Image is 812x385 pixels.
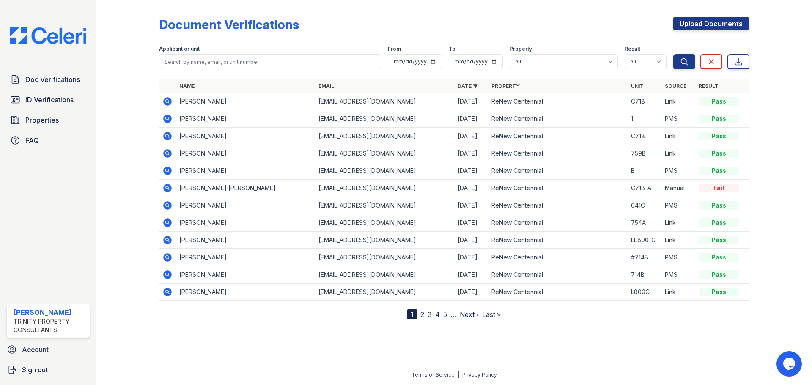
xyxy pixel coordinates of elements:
div: Pass [699,218,739,227]
div: Document Verifications [159,17,299,32]
a: Email [318,83,334,89]
td: [EMAIL_ADDRESS][DOMAIN_NAME] [315,232,454,249]
td: 1 [628,110,661,128]
div: 1 [407,309,417,319]
iframe: chat widget [776,351,804,377]
td: Link [661,128,695,145]
td: [PERSON_NAME] [176,145,315,162]
td: PMS [661,249,695,266]
label: Applicant or unit [159,46,200,52]
div: [PERSON_NAME] [14,307,86,317]
td: [DATE] [454,232,488,249]
td: [EMAIL_ADDRESS][DOMAIN_NAME] [315,145,454,162]
td: [EMAIL_ADDRESS][DOMAIN_NAME] [315,197,454,214]
img: CE_Logo_Blue-a8612792a0a2168367f1c8372b55b34899dd931a85d93a1a3d3e32e68fde9ad4.png [3,27,93,44]
td: [DATE] [454,249,488,266]
td: [DATE] [454,284,488,301]
div: Pass [699,270,739,279]
td: L800C [628,284,661,301]
td: [PERSON_NAME] [176,197,315,214]
div: Pass [699,97,739,106]
span: Account [22,344,49,355]
label: To [449,46,455,52]
span: Sign out [22,365,48,375]
div: Pass [699,288,739,296]
span: FAQ [25,135,39,145]
td: [PERSON_NAME] [PERSON_NAME] [176,180,315,197]
td: C718 [628,93,661,110]
a: Name [179,83,195,89]
td: [DATE] [454,197,488,214]
td: Link [661,232,695,249]
td: [DATE] [454,128,488,145]
div: | [458,371,459,378]
td: [EMAIL_ADDRESS][DOMAIN_NAME] [315,284,454,301]
td: [PERSON_NAME] [176,284,315,301]
td: ReNew Centennial [488,197,627,214]
a: Next › [460,310,479,319]
td: [EMAIL_ADDRESS][DOMAIN_NAME] [315,128,454,145]
td: ReNew Centennial [488,284,627,301]
td: Link [661,284,695,301]
a: Property [491,83,520,89]
td: [PERSON_NAME] [176,110,315,128]
td: 714B [628,266,661,284]
td: [PERSON_NAME] [176,93,315,110]
span: ID Verifications [25,95,74,105]
td: ReNew Centennial [488,249,627,266]
td: ReNew Centennial [488,232,627,249]
div: Pass [699,115,739,123]
td: [EMAIL_ADDRESS][DOMAIN_NAME] [315,93,454,110]
td: ReNew Centennial [488,180,627,197]
div: Pass [699,201,739,210]
td: PMS [661,162,695,180]
label: Result [625,46,640,52]
a: Date ▼ [458,83,478,89]
a: 5 [443,310,447,319]
td: [EMAIL_ADDRESS][DOMAIN_NAME] [315,162,454,180]
a: FAQ [7,132,90,149]
td: B [628,162,661,180]
td: [PERSON_NAME] [176,162,315,180]
div: Pass [699,236,739,244]
td: [PERSON_NAME] [176,214,315,232]
a: Unit [631,83,644,89]
a: Last » [482,310,501,319]
a: Properties [7,112,90,128]
td: PMS [661,266,695,284]
td: ReNew Centennial [488,162,627,180]
div: Pass [699,132,739,140]
td: 759B [628,145,661,162]
td: [DATE] [454,214,488,232]
td: Link [661,214,695,232]
a: 4 [435,310,440,319]
td: Link [661,145,695,162]
td: [EMAIL_ADDRESS][DOMAIN_NAME] [315,249,454,266]
div: Pass [699,253,739,262]
label: Property [510,46,532,52]
div: Pass [699,149,739,158]
td: [DATE] [454,180,488,197]
input: Search by name, email, or unit number [159,54,381,69]
td: C718-A [628,180,661,197]
td: ReNew Centennial [488,128,627,145]
td: [PERSON_NAME] [176,266,315,284]
td: [DATE] [454,110,488,128]
a: Upload Documents [673,17,749,30]
label: From [388,46,401,52]
td: [DATE] [454,266,488,284]
a: Source [665,83,686,89]
span: … [450,309,456,319]
div: Fail [699,184,739,192]
td: 641C [628,197,661,214]
td: Manual [661,180,695,197]
td: [DATE] [454,145,488,162]
td: PMS [661,197,695,214]
td: C718 [628,128,661,145]
a: Sign out [3,361,93,378]
span: Doc Verifications [25,74,80,85]
td: ReNew Centennial [488,266,627,284]
td: Link [661,93,695,110]
td: LE800-C [628,232,661,249]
